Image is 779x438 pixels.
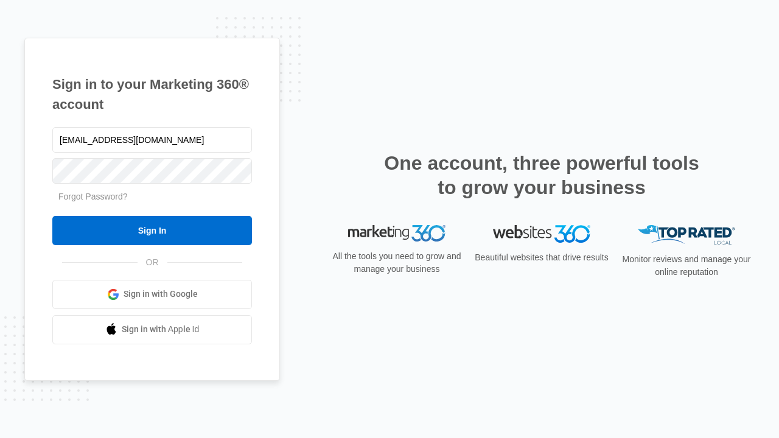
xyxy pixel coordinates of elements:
[618,253,755,279] p: Monitor reviews and manage your online reputation
[638,225,735,245] img: Top Rated Local
[52,74,252,114] h1: Sign in to your Marketing 360® account
[52,280,252,309] a: Sign in with Google
[52,127,252,153] input: Email
[329,250,465,276] p: All the tools you need to grow and manage your business
[52,216,252,245] input: Sign In
[58,192,128,201] a: Forgot Password?
[138,256,167,269] span: OR
[124,288,198,301] span: Sign in with Google
[122,323,200,336] span: Sign in with Apple Id
[380,151,703,200] h2: One account, three powerful tools to grow your business
[348,225,445,242] img: Marketing 360
[473,251,610,264] p: Beautiful websites that drive results
[493,225,590,243] img: Websites 360
[52,315,252,344] a: Sign in with Apple Id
